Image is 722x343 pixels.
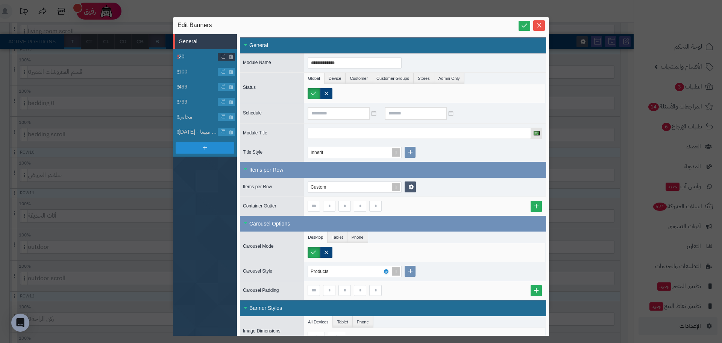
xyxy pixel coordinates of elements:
span: Schedule [243,110,262,116]
span: Module Name [243,60,271,65]
button: Close [533,20,545,31]
span: 20 [179,53,218,61]
span: Carousel Mode [243,244,273,249]
div: Banner Styles [240,300,546,316]
div: General [240,37,546,53]
span: Edit Banners [177,21,212,30]
div: Custom [311,182,334,192]
li: Phone [353,316,373,328]
li: Device [325,73,346,84]
span: Title Style [243,149,262,155]
span: Carousel Style [243,268,272,274]
li: General [173,34,237,49]
li: Customer [346,73,372,84]
li: Customer Groups [372,73,414,84]
img: العربية [534,131,540,135]
span: Image Dimensions [243,328,280,334]
span: Container Gutter [243,203,276,209]
li: All Devices [304,316,333,328]
span: مجاني [179,113,218,121]
div: Open Intercom Messenger [11,314,29,332]
div: Inherit [311,147,331,158]
div: Carousel Options [240,216,546,232]
div: Products [311,266,336,277]
li: Admin Only [434,73,464,84]
span: Carousel Padding [243,288,279,293]
li: Desktop [304,232,328,243]
div: Items per Row [240,162,546,178]
li: Global [304,73,325,84]
span: Status [243,85,256,90]
span: Module Title [243,130,267,136]
span: 100 [179,68,218,76]
li: Tablet [333,316,352,328]
li: Tablet [328,232,347,243]
li: Phone [347,232,368,243]
span: 499 [179,83,218,91]
li: Stores [414,73,434,84]
span: 799 [179,98,218,106]
span: Items per Row [243,184,272,189]
span: [DATE] - اكثر مبيعا [179,128,218,136]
